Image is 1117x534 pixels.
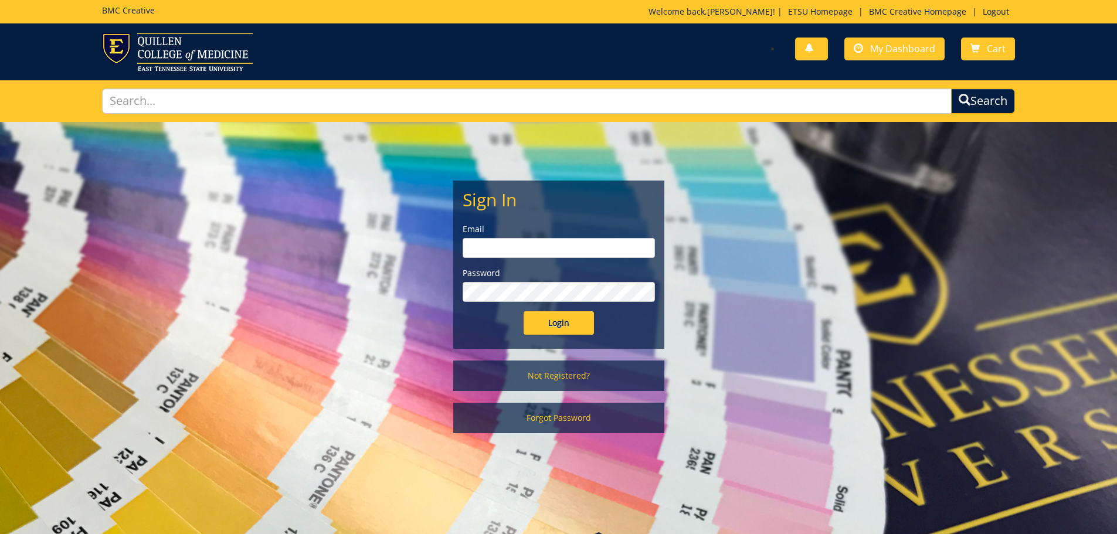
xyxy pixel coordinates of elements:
[102,89,952,114] input: Search...
[844,38,945,60] a: My Dashboard
[863,6,972,17] a: BMC Creative Homepage
[453,403,664,433] a: Forgot Password
[453,360,664,391] a: Not Registered?
[102,33,253,71] img: ETSU logo
[463,190,655,209] h2: Sign In
[707,6,773,17] a: [PERSON_NAME]
[524,311,594,335] input: Login
[951,89,1015,114] button: Search
[463,267,655,279] label: Password
[102,6,155,15] h5: BMC Creative
[870,42,935,55] span: My Dashboard
[649,6,1015,18] p: Welcome back, ! | | |
[977,6,1015,17] a: Logout
[961,38,1015,60] a: Cart
[987,42,1006,55] span: Cart
[782,6,858,17] a: ETSU Homepage
[463,223,655,235] label: Email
